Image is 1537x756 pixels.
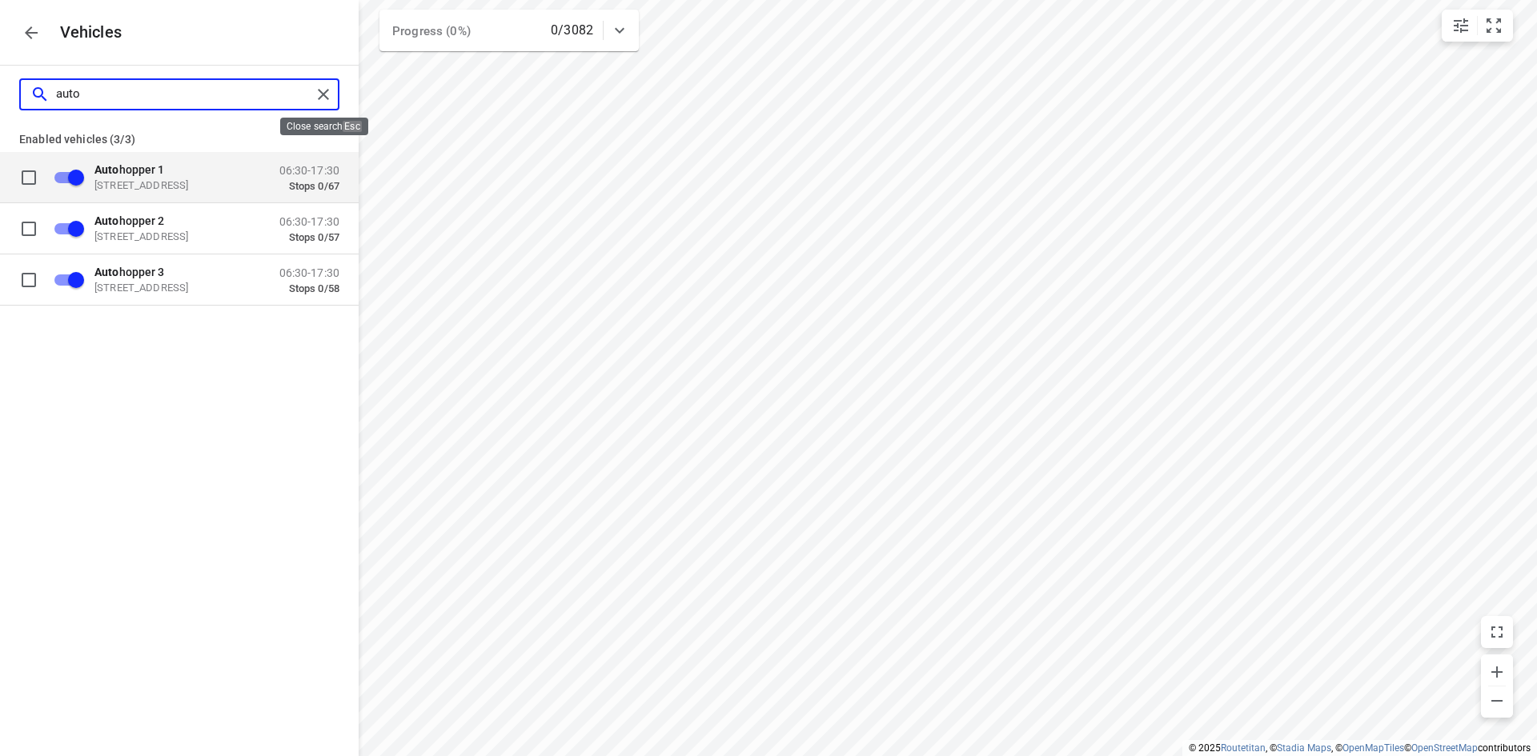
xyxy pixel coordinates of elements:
p: [STREET_ADDRESS] [94,281,255,294]
p: 06:30-17:30 [279,214,339,227]
div: small contained button group [1442,10,1513,42]
p: Stops 0/67 [279,179,339,192]
a: Routetitan [1221,742,1266,754]
p: 06:30-17:30 [279,163,339,176]
span: hopper 1 [94,162,165,175]
span: Disable [45,213,85,243]
button: Fit zoom [1478,10,1510,42]
span: Progress (0%) [392,24,471,38]
b: Auto [94,265,119,278]
p: [STREET_ADDRESS] [94,178,255,191]
p: Vehicles [47,23,122,42]
a: Stadia Maps [1277,742,1331,754]
a: OpenStreetMap [1411,742,1478,754]
p: 06:30-17:30 [279,266,339,278]
b: Auto [94,214,119,226]
p: [STREET_ADDRESS] [94,230,255,242]
a: OpenMapTiles [1342,742,1404,754]
span: hopper 3 [94,265,165,278]
li: © 2025 , © , © © contributors [1189,742,1531,754]
p: Stops 0/58 [279,282,339,294]
div: Progress (0%)0/3082 [379,10,639,51]
input: Search vehicles [56,82,311,106]
span: Disable [45,264,85,294]
p: 0/3082 [551,21,593,40]
button: Map settings [1445,10,1477,42]
p: Stops 0/57 [279,230,339,243]
b: Auto [94,162,119,175]
span: Disable [45,162,85,192]
span: hopper 2 [94,214,165,226]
